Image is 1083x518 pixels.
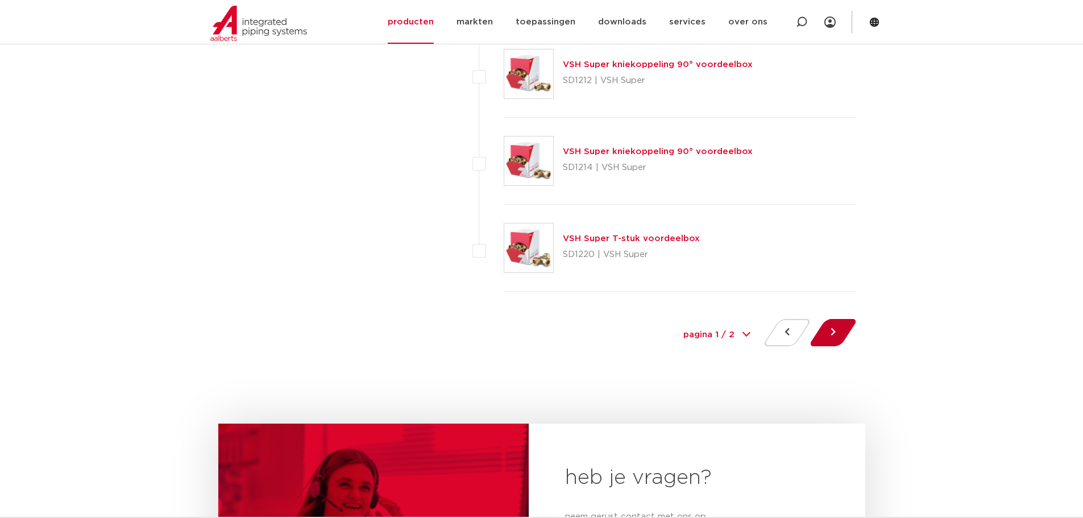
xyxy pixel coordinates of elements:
[563,147,753,156] a: VSH Super kniekoppeling 90° voordeelbox
[563,159,753,177] p: SD1214 | VSH Super
[504,49,553,98] img: Thumbnail for VSH Super kniekoppeling 90° voordeelbox
[563,234,700,243] a: VSH Super T-stuk voordeelbox
[563,60,753,69] a: VSH Super kniekoppeling 90° voordeelbox
[563,72,753,90] p: SD1212 | VSH Super
[504,223,553,272] img: Thumbnail for VSH Super T-stuk voordeelbox
[504,136,553,185] img: Thumbnail for VSH Super kniekoppeling 90° voordeelbox
[563,246,700,264] p: SD1220 | VSH Super
[565,465,829,492] h2: heb je vragen?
